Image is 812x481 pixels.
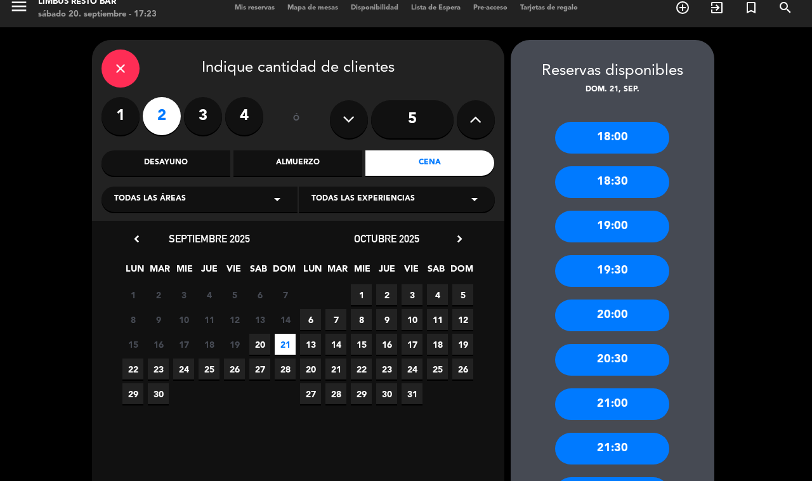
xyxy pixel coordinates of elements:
[249,309,270,330] span: 13
[281,4,344,11] span: Mapa de mesas
[514,4,584,11] span: Tarjetas de regalo
[376,309,397,330] span: 9
[325,383,346,404] span: 28
[402,334,422,355] span: 17
[249,359,270,379] span: 27
[351,383,372,404] span: 29
[276,97,317,142] div: ó
[273,261,294,282] span: DOM
[351,359,372,379] span: 22
[452,334,473,355] span: 19
[199,334,219,355] span: 18
[555,255,669,287] div: 19:30
[365,150,494,176] div: Cena
[173,284,194,305] span: 3
[467,192,482,207] i: arrow_drop_down
[555,166,669,198] div: 18:30
[122,284,143,305] span: 1
[122,359,143,379] span: 22
[325,359,346,379] span: 21
[351,284,372,305] span: 1
[302,261,323,282] span: LUN
[173,359,194,379] span: 24
[173,309,194,330] span: 10
[452,284,473,305] span: 5
[555,211,669,242] div: 19:00
[148,334,169,355] span: 16
[249,334,270,355] span: 20
[248,261,269,282] span: SAB
[224,334,245,355] span: 19
[114,193,186,206] span: Todas las áreas
[327,261,348,282] span: MAR
[467,4,514,11] span: Pre-acceso
[174,261,195,282] span: MIE
[233,150,362,176] div: Almuerzo
[450,261,471,282] span: DOM
[173,334,194,355] span: 17
[354,232,419,245] span: octubre 2025
[511,59,714,84] div: Reservas disponibles
[376,284,397,305] span: 2
[224,309,245,330] span: 12
[101,49,495,88] div: Indique cantidad de clientes
[249,284,270,305] span: 6
[325,309,346,330] span: 7
[38,8,157,21] div: sábado 20. septiembre - 17:23
[113,61,128,76] i: close
[101,97,140,135] label: 1
[427,284,448,305] span: 4
[148,309,169,330] span: 9
[223,261,244,282] span: VIE
[401,261,422,282] span: VIE
[300,309,321,330] span: 6
[169,232,250,245] span: septiembre 2025
[300,359,321,379] span: 20
[149,261,170,282] span: MAR
[376,383,397,404] span: 30
[402,309,422,330] span: 10
[511,84,714,96] div: dom. 21, sep.
[555,433,669,465] div: 21:30
[224,284,245,305] span: 5
[275,284,296,305] span: 7
[101,150,230,176] div: Desayuno
[275,334,296,355] span: 21
[402,284,422,305] span: 3
[402,383,422,404] span: 31
[300,334,321,355] span: 13
[427,309,448,330] span: 11
[555,344,669,376] div: 20:30
[405,4,467,11] span: Lista de Espera
[270,192,285,207] i: arrow_drop_down
[199,309,219,330] span: 11
[275,359,296,379] span: 28
[452,359,473,379] span: 26
[148,383,169,404] span: 30
[452,309,473,330] span: 12
[225,97,263,135] label: 4
[148,359,169,379] span: 23
[344,4,405,11] span: Disponibilidad
[228,4,281,11] span: Mis reservas
[199,359,219,379] span: 25
[143,97,181,135] label: 2
[427,334,448,355] span: 18
[402,359,422,379] span: 24
[184,97,222,135] label: 3
[555,122,669,154] div: 18:00
[426,261,447,282] span: SAB
[124,261,145,282] span: LUN
[122,383,143,404] span: 29
[199,261,219,282] span: JUE
[275,309,296,330] span: 14
[351,309,372,330] span: 8
[148,284,169,305] span: 2
[376,359,397,379] span: 23
[376,261,397,282] span: JUE
[224,359,245,379] span: 26
[376,334,397,355] span: 16
[311,193,415,206] span: Todas las experiencias
[555,388,669,420] div: 21:00
[351,334,372,355] span: 15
